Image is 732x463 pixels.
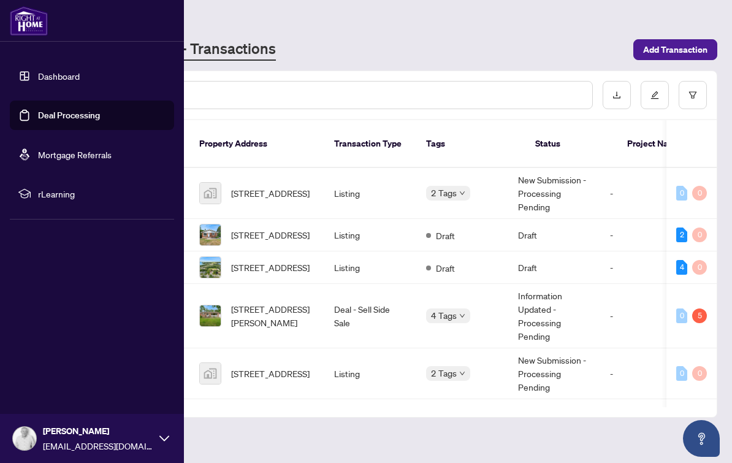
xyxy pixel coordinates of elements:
[459,313,465,319] span: down
[200,183,221,204] img: thumbnail-img
[431,366,457,380] span: 2 Tags
[692,308,707,323] div: 5
[676,308,687,323] div: 0
[633,39,717,60] button: Add Transaction
[600,219,674,251] td: -
[692,228,707,242] div: 0
[525,120,617,168] th: Status
[38,149,112,160] a: Mortgage Referrals
[617,120,691,168] th: Project Name
[600,348,674,399] td: -
[600,399,674,450] td: -
[231,302,315,329] span: [STREET_ADDRESS][PERSON_NAME]
[324,284,416,348] td: Deal - Sell Side Sale
[324,348,416,399] td: Listing
[676,366,687,381] div: 0
[692,366,707,381] div: 0
[10,6,48,36] img: logo
[641,81,669,109] button: edit
[600,284,674,348] td: -
[676,228,687,242] div: 2
[324,251,416,284] td: Listing
[603,81,631,109] button: download
[431,308,457,323] span: 4 Tags
[436,229,455,242] span: Draft
[643,40,707,59] span: Add Transaction
[200,224,221,245] img: thumbnail-img
[612,91,621,99] span: download
[38,71,80,82] a: Dashboard
[200,363,221,384] img: thumbnail-img
[231,367,310,380] span: [STREET_ADDRESS]
[324,120,416,168] th: Transaction Type
[679,81,707,109] button: filter
[43,424,153,438] span: [PERSON_NAME]
[231,186,310,200] span: [STREET_ADDRESS]
[676,260,687,275] div: 4
[231,261,310,274] span: [STREET_ADDRESS]
[508,284,600,348] td: Information Updated - Processing Pending
[508,348,600,399] td: New Submission - Processing Pending
[508,219,600,251] td: Draft
[508,251,600,284] td: Draft
[13,427,36,450] img: Profile Icon
[459,190,465,196] span: down
[200,305,221,326] img: thumbnail-img
[508,399,600,450] td: New Submission - Processing Pending
[600,251,674,284] td: -
[676,186,687,201] div: 0
[200,257,221,278] img: thumbnail-img
[416,120,525,168] th: Tags
[688,91,697,99] span: filter
[431,186,457,200] span: 2 Tags
[231,228,310,242] span: [STREET_ADDRESS]
[436,261,455,275] span: Draft
[600,168,674,219] td: -
[508,168,600,219] td: New Submission - Processing Pending
[692,186,707,201] div: 0
[459,370,465,377] span: down
[38,110,100,121] a: Deal Processing
[324,219,416,251] td: Listing
[683,420,720,457] button: Open asap
[324,168,416,219] td: Listing
[650,91,659,99] span: edit
[324,399,416,450] td: Listing
[692,260,707,275] div: 0
[38,187,166,201] span: rLearning
[43,439,153,453] span: [EMAIL_ADDRESS][DOMAIN_NAME]
[189,120,324,168] th: Property Address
